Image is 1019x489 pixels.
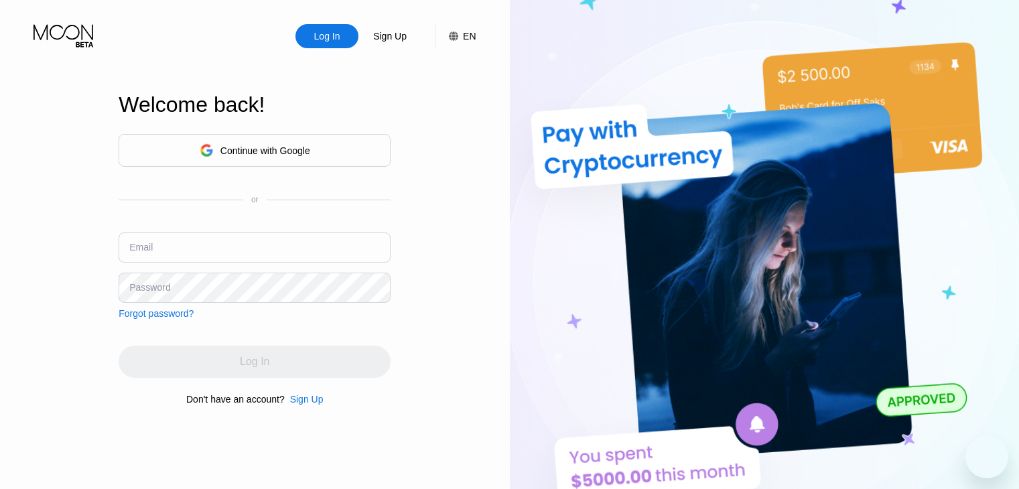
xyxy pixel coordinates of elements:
[965,435,1008,478] iframe: Button to launch messaging window
[186,394,285,405] div: Don't have an account?
[251,195,259,204] div: or
[285,394,324,405] div: Sign Up
[463,31,476,42] div: EN
[372,29,408,43] div: Sign Up
[119,92,391,117] div: Welcome back!
[313,29,342,43] div: Log In
[129,242,153,253] div: Email
[435,24,476,48] div: EN
[129,282,170,293] div: Password
[119,134,391,167] div: Continue with Google
[295,24,358,48] div: Log In
[290,394,324,405] div: Sign Up
[358,24,421,48] div: Sign Up
[119,308,194,319] div: Forgot password?
[220,145,310,156] div: Continue with Google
